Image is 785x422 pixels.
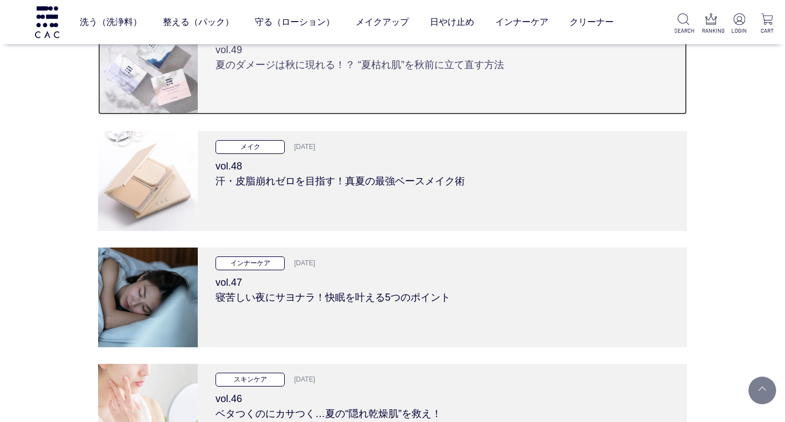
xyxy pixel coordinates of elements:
a: 守る（ローション） [255,7,335,38]
h3: vol.46 ベタつくのにカサつく…夏の“隠れ乾燥肌”を救え！ [216,387,669,421]
img: logo [33,6,61,38]
img: 汗・皮脂崩れゼロを目指す！真夏の最強ベースメイク術 [98,131,198,231]
img: 夏のダメージは秋に現れる！？ “夏枯れ肌”を秋前に立て直す方法 [98,15,198,115]
a: SEARCH [674,13,692,35]
a: 整える（パック） [163,7,234,38]
a: RANKING [702,13,720,35]
p: スキンケア [216,373,285,387]
p: LOGIN [730,27,748,35]
p: [DATE] [288,374,315,386]
h3: vol.48 汗・皮脂崩れゼロを目指す！真夏の最強ベースメイク術 [216,154,669,189]
img: 寝苦しい夜にサヨナラ！快眠を叶える5つのポイント [98,248,198,347]
a: インナーケア [495,7,548,38]
p: メイク [216,140,285,154]
h3: vol.47 寝苦しい夜にサヨナラ！快眠を叶える5つのポイント [216,270,669,305]
p: RANKING [702,27,720,35]
a: クリーナー [569,7,614,38]
a: LOGIN [730,13,748,35]
a: 夏のダメージは秋に現れる！？ “夏枯れ肌”を秋前に立て直す方法 スキンケア [DATE] vol.49夏のダメージは秋に現れる！？ “夏枯れ肌”を秋前に立て直す方法 [98,15,687,115]
a: 寝苦しい夜にサヨナラ！快眠を叶える5つのポイント インナーケア [DATE] vol.47寝苦しい夜にサヨナラ！快眠を叶える5つのポイント [98,248,687,347]
a: CART [758,13,776,35]
a: 日やけ止め [430,7,474,38]
p: [DATE] [288,141,315,153]
a: 洗う（洗浄料） [80,7,142,38]
p: インナーケア [216,256,285,270]
a: 汗・皮脂崩れゼロを目指す！真夏の最強ベースメイク術 メイク [DATE] vol.48汗・皮脂崩れゼロを目指す！真夏の最強ベースメイク術 [98,131,687,231]
a: メイクアップ [356,7,409,38]
p: CART [758,27,776,35]
p: SEARCH [674,27,692,35]
p: [DATE] [288,258,315,270]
